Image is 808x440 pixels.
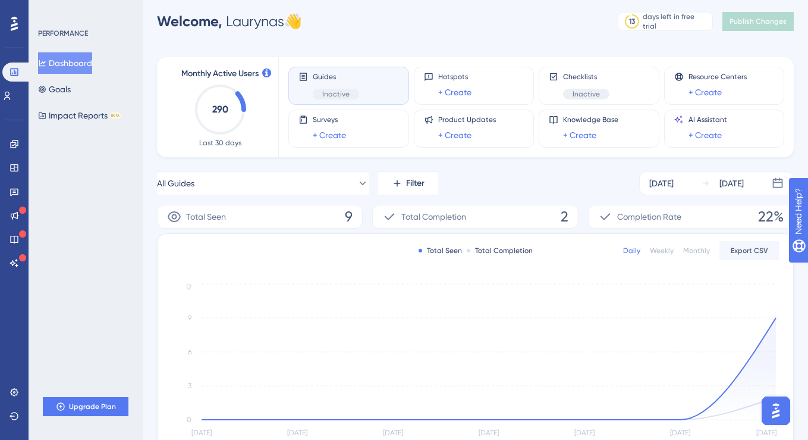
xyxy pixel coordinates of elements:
[649,176,674,191] div: [DATE]
[438,128,471,142] a: + Create
[617,210,681,224] span: Completion Rate
[406,176,425,191] span: Filter
[383,429,403,437] tspan: [DATE]
[188,382,191,390] tspan: 3
[623,246,640,255] div: Daily
[313,115,346,124] span: Surveys
[563,72,609,82] span: Checklists
[110,113,121,118] div: BETA
[479,429,499,437] tspan: [DATE]
[186,210,226,224] span: Total Seen
[756,429,776,437] tspan: [DATE]
[287,429,307,437] tspan: [DATE]
[573,89,600,99] span: Inactive
[688,72,747,82] span: Resource Centers
[722,12,794,31] button: Publish Changes
[157,176,194,191] span: All Guides
[157,13,222,30] span: Welcome,
[313,72,359,82] span: Guides
[199,138,241,148] span: Last 30 days
[629,17,635,26] div: 13
[683,246,710,255] div: Monthly
[758,393,794,429] iframe: UserGuiding AI Assistant Launcher
[322,89,350,99] span: Inactive
[758,207,784,226] span: 22%
[28,3,74,17] span: Need Help?
[38,79,71,100] button: Goals
[643,12,709,31] div: days left in free trial
[43,397,128,416] button: Upgrade Plan
[38,52,92,74] button: Dashboard
[438,72,471,82] span: Hotspots
[181,67,259,81] span: Monthly Active Users
[688,85,722,99] a: + Create
[438,115,496,124] span: Product Updates
[730,17,787,26] span: Publish Changes
[157,171,369,195] button: All Guides
[313,128,346,142] a: + Create
[563,128,596,142] a: + Create
[719,176,744,191] div: [DATE]
[688,128,722,142] a: + Create
[574,429,595,437] tspan: [DATE]
[186,283,191,291] tspan: 12
[688,115,727,124] span: AI Assistant
[670,429,690,437] tspan: [DATE]
[719,241,779,260] button: Export CSV
[191,429,212,437] tspan: [DATE]
[561,207,568,226] span: 2
[38,105,121,126] button: Impact ReportsBETA
[731,246,768,255] span: Export CSV
[438,85,471,99] a: + Create
[157,12,302,31] div: Laurynas 👋
[378,171,438,195] button: Filter
[69,402,116,411] span: Upgrade Plan
[467,246,533,255] div: Total Completion
[419,246,462,255] div: Total Seen
[345,207,353,226] span: 9
[650,246,674,255] div: Weekly
[188,314,191,322] tspan: 9
[188,348,191,356] tspan: 6
[187,416,191,424] tspan: 0
[401,210,466,224] span: Total Completion
[563,115,618,124] span: Knowledge Base
[212,104,228,115] text: 290
[38,29,88,38] div: PERFORMANCE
